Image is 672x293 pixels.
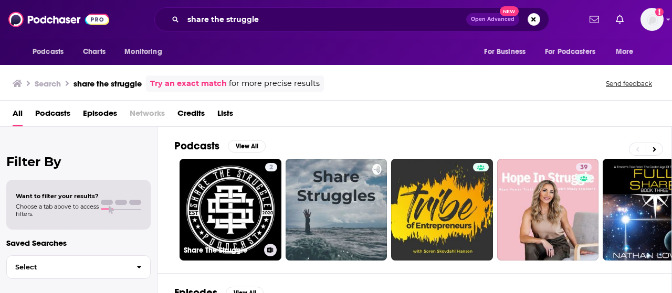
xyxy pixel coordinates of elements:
span: 39 [580,162,587,173]
span: Networks [130,105,165,126]
h3: Search [35,79,61,89]
span: Monitoring [124,45,162,59]
span: For Podcasters [545,45,595,59]
button: open menu [25,42,77,62]
button: open menu [477,42,539,62]
a: 2 [265,163,277,171]
button: open menu [117,42,175,62]
a: 2Share The Struggle [180,159,281,261]
span: Charts [83,45,106,59]
button: Send feedback [603,79,655,88]
input: Search podcasts, credits, & more... [183,11,466,28]
a: PodcastsView All [174,139,266,153]
span: Want to filter your results? [16,192,99,200]
a: Show notifications dropdown [612,10,628,28]
img: Podchaser - Follow, Share and Rate Podcasts [8,9,109,29]
span: For Business [484,45,526,59]
a: Charts [76,42,112,62]
h3: share the struggle [73,79,142,89]
button: View All [228,140,266,153]
a: Show notifications dropdown [585,10,603,28]
svg: Add a profile image [655,8,664,16]
a: 39 [497,159,599,261]
button: open menu [608,42,647,62]
a: Lists [217,105,233,126]
span: Open Advanced [471,17,514,22]
div: Search podcasts, credits, & more... [154,7,549,31]
span: Logged in as WPubPR1 [640,8,664,31]
h3: Share The Struggle [184,246,260,255]
button: Select [6,255,151,279]
a: Episodes [83,105,117,126]
p: Saved Searches [6,238,151,248]
span: Select [7,264,128,270]
span: for more precise results [229,78,320,90]
span: 2 [269,162,273,173]
span: Choose a tab above to access filters. [16,203,99,218]
a: 39 [576,163,592,171]
span: More [616,45,634,59]
h2: Filter By [6,154,151,169]
a: Credits [177,105,205,126]
button: open menu [538,42,611,62]
h2: Podcasts [174,139,219,153]
button: Open AdvancedNew [466,13,519,26]
img: User Profile [640,8,664,31]
span: New [500,6,519,16]
button: Show profile menu [640,8,664,31]
a: Try an exact match [150,78,227,90]
a: All [13,105,23,126]
a: Podcasts [35,105,70,126]
span: Podcasts [33,45,64,59]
